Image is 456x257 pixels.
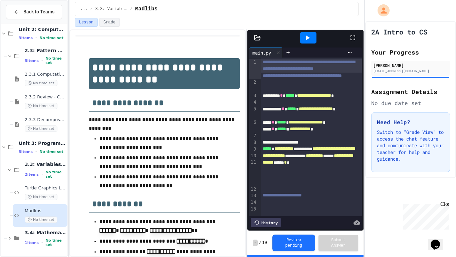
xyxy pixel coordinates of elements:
[377,118,444,126] h3: Need Help?
[324,238,353,248] span: Submit Answer
[373,69,448,74] div: [EMAIL_ADDRESS][DOMAIN_NAME]
[25,59,39,63] span: 3 items
[25,125,57,132] span: No time set
[251,218,281,227] div: History
[249,192,257,199] div: 13
[25,194,57,200] span: No time set
[428,230,449,250] iframe: chat widget
[80,6,88,12] span: ...
[25,208,66,214] span: Madlibs
[41,58,43,63] span: •
[371,87,450,96] h2: Assignment Details
[3,3,46,42] div: Chat with us now!Close
[45,170,66,179] span: No time set
[39,36,63,40] span: No time set
[19,36,33,40] span: 3 items
[249,139,257,146] div: 8
[23,8,54,15] span: Back to Teams
[19,140,66,146] span: Unit 3: Programming Fundamentals
[95,6,128,12] span: 3.3: Variables and Data Types
[25,161,66,167] span: 3.3: Variables and Data Types
[249,186,257,193] div: 12
[249,199,257,206] div: 14
[25,103,57,109] span: No time set
[249,48,283,58] div: main.py
[19,26,66,32] span: Unit 2: Computational Thinking & Problem-Solving
[35,149,37,154] span: •
[25,117,66,123] span: 2.3.3 Decompose school issue using CT
[25,172,39,177] span: 2 items
[249,79,257,92] div: 2
[371,99,450,107] div: No due date set
[249,159,257,186] div: 11
[249,119,257,133] div: 6
[371,48,450,57] h2: Your Progress
[249,99,257,106] div: 4
[25,72,66,77] span: 2.3.1 Computational Thinking - Your Problem-Solving Toolkit
[262,240,267,246] span: 10
[253,240,258,246] span: -
[377,129,444,162] p: Switch to "Grade View" to access the chat feature and communicate with your teacher for help and ...
[25,241,39,245] span: 1 items
[25,94,66,100] span: 2.3.2 Review - Computational Thinking - Your Problem-Solving Toolkit
[45,56,66,65] span: No time set
[35,35,37,40] span: •
[401,201,449,230] iframe: chat widget
[249,206,257,212] div: 15
[25,185,66,191] span: Turtle Graphics Logo/character
[25,48,66,54] span: 2.3: Pattern Recognition & Decomposition
[25,217,57,223] span: No time set
[249,92,257,99] div: 3
[249,106,257,119] div: 5
[249,49,274,56] div: main.py
[130,6,133,12] span: /
[25,230,66,236] span: 3.4: Mathematical Operators
[6,5,62,19] button: Back to Teams
[99,18,120,27] button: Grade
[90,6,92,12] span: /
[41,172,43,177] span: •
[25,80,57,86] span: No time set
[371,27,427,36] h1: 2A Intro to CS
[318,235,359,251] button: Submit Answer
[371,3,391,18] div: My Account
[45,238,66,247] span: No time set
[249,146,257,153] div: 9
[39,150,63,154] span: No time set
[249,133,257,139] div: 7
[41,240,43,245] span: •
[249,59,257,79] div: 1
[135,5,158,13] span: Madlibs
[373,62,448,68] div: [PERSON_NAME]
[259,240,261,246] span: /
[75,18,98,27] button: Lesson
[19,150,33,154] span: 3 items
[249,153,257,159] div: 10
[272,235,315,251] button: Review pending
